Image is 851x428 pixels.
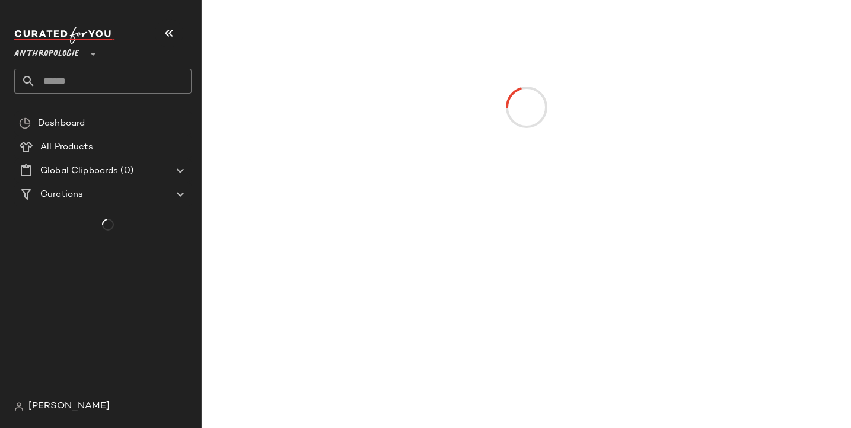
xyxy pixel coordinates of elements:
[19,117,31,129] img: svg%3e
[14,40,79,62] span: Anthropologie
[14,27,115,44] img: cfy_white_logo.C9jOOHJF.svg
[28,400,110,414] span: [PERSON_NAME]
[40,140,93,154] span: All Products
[14,402,24,411] img: svg%3e
[40,164,118,178] span: Global Clipboards
[118,164,133,178] span: (0)
[40,188,83,202] span: Curations
[38,117,85,130] span: Dashboard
